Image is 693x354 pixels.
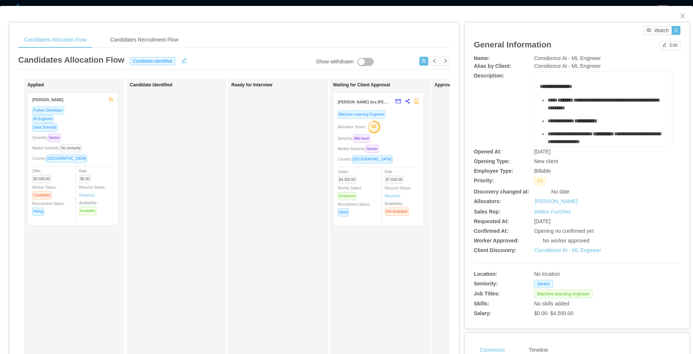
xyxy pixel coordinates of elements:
[441,57,450,66] button: icon: right
[32,156,90,161] span: Country:
[680,13,686,19] i: icon: close
[405,99,410,104] span: share-alt
[551,189,570,195] span: No date
[534,310,573,316] span: $0.00 - $4,500.00
[338,125,366,129] span: Allocation Score:
[543,238,590,244] span: No worker approved
[366,145,379,153] span: Senior
[79,175,91,183] span: $0.00
[338,176,357,184] span: $4,350.00
[108,97,113,102] span: team
[130,82,234,88] h1: Candidate Identified
[18,32,92,48] div: Candidates Allocation Flow
[46,155,87,163] span: [GEOGRAPHIC_DATA]
[474,39,551,51] article: General Information
[338,99,409,105] strong: [PERSON_NAME] dos [PERSON_NAME]
[32,136,64,140] span: Seniority:
[338,170,360,182] span: Salary:
[474,310,491,316] b: Salary:
[474,198,501,204] b: Allocators:
[352,155,393,163] span: [GEOGRAPHIC_DATA]
[338,147,382,151] span: Market Seniority:
[32,98,63,102] strong: [PERSON_NAME]
[414,99,419,104] span: robot
[32,115,54,123] span: AI Engineer
[385,202,412,214] span: Availability:
[474,247,516,253] b: Client Discovery:
[643,26,672,35] button: icon: eyeWatch
[32,185,57,197] span: Worker Status:
[474,228,508,234] b: Confirmed At:
[79,201,99,213] span: Availability:
[338,186,362,198] span: Worker Status:
[79,207,96,215] span: Available
[385,193,401,199] a: Resume1
[104,32,184,48] div: Candidates Recruitment Flow
[130,57,175,65] span: Candidate identified
[385,176,404,184] span: $7,600.00
[474,73,504,79] b: Description:
[474,168,513,174] b: Employee Type:
[27,82,131,88] h1: Applied
[474,271,497,277] b: Location:
[32,175,51,183] span: $4,500.00
[672,6,693,27] button: Close
[338,208,349,216] span: Hired
[474,301,489,307] b: Skills:
[419,57,428,66] button: icon: usergroup-add
[32,123,57,132] span: Data Scientist
[534,63,601,69] span: Consilience AI - ML Engineer
[32,191,52,199] span: Candidate
[534,228,593,234] span: Opening no confirmed yet
[474,209,501,215] b: Sales Rep:
[18,54,124,66] article: Candidates Allocation Flow
[32,146,85,150] span: Market Seniority:
[534,55,601,61] span: Consilience AI - ML Engineer
[540,83,666,157] div: rdw-editor
[79,192,95,198] a: Resume1
[385,186,411,198] span: Resume Status:
[474,178,494,183] b: Priority:
[474,218,509,224] b: Requested At:
[178,56,190,63] button: icon: edit
[338,110,385,119] span: Machine Learning Engineer
[671,26,680,35] button: 0
[333,82,437,88] h1: Waiting for Client Approval
[430,57,439,66] button: icon: left
[534,168,551,174] span: Billable
[32,106,64,115] span: Python Developer
[474,63,511,69] b: Alias by Client:
[474,189,529,195] b: Discovery changed at:
[474,291,500,297] b: Job Titles:
[32,202,65,214] span: Recruitment Status:
[659,41,680,50] button: icon: editEdit
[338,202,370,214] span: Recruitment Status:
[353,135,370,143] span: Mid level
[79,185,106,197] span: Resume Status:
[338,136,373,140] span: Seniority:
[435,82,538,88] h1: Approved
[534,158,558,164] span: New client
[474,158,510,164] b: Opening Type:
[32,169,54,181] span: Offer:
[316,58,354,66] div: Show withdrawn
[534,290,592,298] span: Machine learning engineer
[48,134,61,142] span: Senior
[534,149,550,155] span: [DATE]
[79,169,94,181] span: Rate
[385,208,409,216] span: Not Available
[474,149,502,155] b: Opened At:
[392,96,401,107] button: mail
[534,177,545,185] span: P3
[534,270,637,278] div: No location
[534,247,601,253] a: Consilience AI - ML Engineer
[372,124,376,129] text: 63
[231,82,335,88] h1: Ready for Interview
[366,120,380,132] button: 63
[534,301,569,307] span: No skills added
[385,170,407,182] span: Rate
[338,157,396,161] span: Country:
[534,209,571,215] a: ArMon Funches
[474,55,490,61] b: Name:
[534,218,550,224] span: [DATE]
